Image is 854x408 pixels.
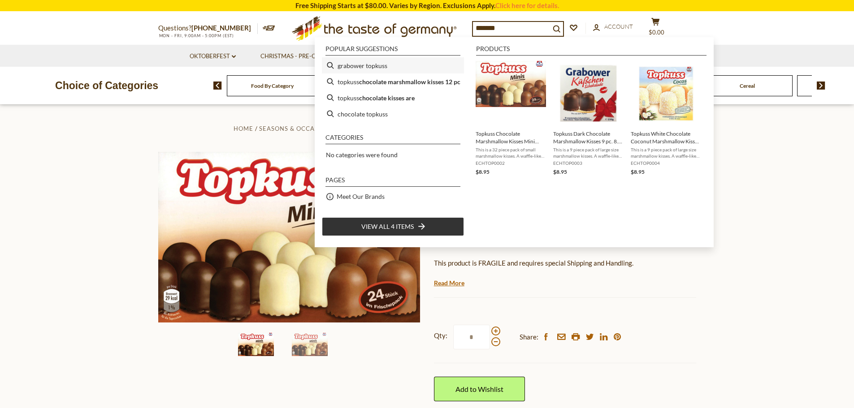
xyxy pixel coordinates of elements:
li: Popular suggestions [325,46,460,56]
a: [PHONE_NUMBER] [191,24,251,32]
a: Christmas - PRE-ORDER [260,52,337,61]
li: We will ship this product in heat-protective, cushioned packaging and ice during warm weather mon... [442,275,696,287]
a: Account [593,22,633,32]
a: Oktoberfest [190,52,236,61]
li: Categories [325,134,460,144]
span: Topkuss Chocolate Marshmallow Kisses Mini Assortment 32 pc. 9.4 oz [476,130,546,145]
span: $8.95 [476,168,490,175]
div: Instant Search Results [315,37,714,247]
li: Topkuss White Chocolate Coconut Marshmallow Kisses 9 pc 7.9 oz [627,57,705,180]
li: Pages [325,177,460,187]
li: Topkuss Chocolate Marshmallow Kisses Mini Assortment 32 pc. 9.4 oz [472,57,550,180]
a: Topkuss Dark Chocolate Marshmallow Kisses 9 pc. 8.8 oz Extra LargeThis is a 9 piece pack of large... [553,61,624,176]
li: Products [476,46,707,56]
a: Home [234,125,253,132]
span: Share: [520,331,538,343]
input: Qty: [453,325,490,349]
li: Meet Our Brands [322,189,464,205]
span: View all 4 items [361,222,414,232]
img: Topkuss Chocolate Marshmellow Kisses (4 units) [158,152,420,322]
span: Account [604,23,633,30]
span: Topkuss Dark Chocolate Marshmallow Kisses 9 pc. 8.8 oz Extra Large [553,130,624,145]
span: This is a 9 piece pack of large size marshmallow kisses. A waffle-like cookie-base is topped with... [553,146,624,159]
p: Questions? [158,22,258,34]
li: chocolate topkuss [322,106,464,122]
span: This is a 32 piece pack of small marshmallow kisses. A waffle-like cookie base is topped with lig... [476,146,546,159]
a: Topkuss White Chocolate Coconut Marshmallow Kisses 9 pc 7.9 ozThis is a 9 piece pack of large siz... [631,61,701,176]
a: Topkuss Chocolate Marshmellow Kisses (4 units)Topkuss Chocolate Marshmallow Kisses Mini Assortmen... [476,61,546,176]
li: Topkuss Dark Chocolate Marshmallow Kisses 9 pc. 8.8 oz Extra Large [550,57,627,180]
b: chocolate kisses are [359,93,415,103]
span: $8.95 [631,168,645,175]
button: $0.00 [642,17,669,40]
a: Cereal [740,82,755,89]
img: Topkuss Minis Chocolate Kisses in three varieties [292,333,328,356]
strong: Qty: [434,330,447,341]
li: topkuss chocolate kisses are [322,90,464,106]
img: previous arrow [213,82,222,90]
a: Read More [434,279,464,288]
span: This is a 9 piece pack of large size marshmallow kisses. A waffle-like cookie base is topped with... [631,146,701,159]
span: MON - FRI, 9:00AM - 5:00PM (EST) [158,33,234,38]
li: grabower topkuss [322,57,464,73]
span: ECHTOP0002 [476,160,546,166]
b: chocolate marshmallow kisses 12 pc [359,77,460,87]
img: Topkuss Chocolate Marshmellow Kisses (4 units) [476,61,546,107]
li: View all 4 items [322,217,464,236]
li: topkuss chocolate marshmallow kisses 12 pc [322,73,464,90]
a: Add to Wishlist [434,377,525,401]
a: Click here for details. [495,1,559,9]
a: Food By Category [251,82,294,89]
span: ECHTOP0004 [631,160,701,166]
span: Topkuss White Chocolate Coconut Marshmallow Kisses 9 pc 7.9 oz [631,130,701,145]
span: $0.00 [649,29,664,36]
img: next arrow [817,82,825,90]
span: $8.95 [553,168,567,175]
span: No categories were found [326,151,398,159]
span: ECHTOP0003 [553,160,624,166]
p: This product is FRAGILE and requires special Shipping and Handling. [434,258,696,269]
a: Seasons & Occasions [259,125,334,132]
img: Topkuss Chocolate Marshmellow Kisses (4 units) [238,333,274,356]
a: Meet Our Brands [337,191,385,202]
